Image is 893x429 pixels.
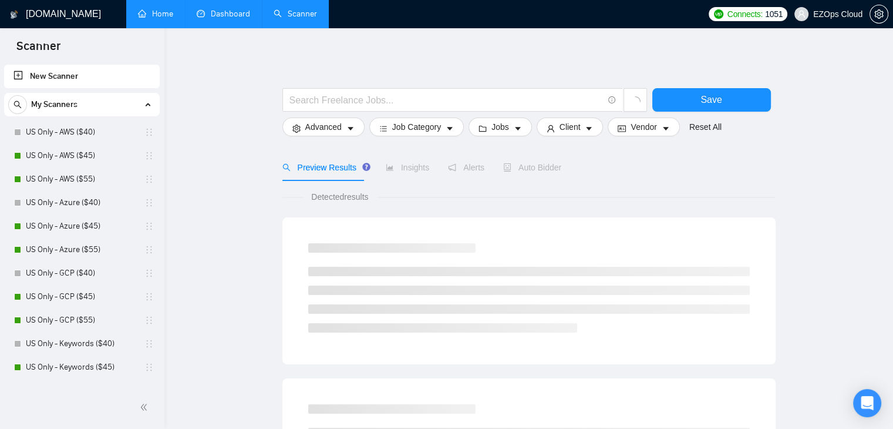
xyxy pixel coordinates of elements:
button: barsJob Categorycaret-down [369,118,464,136]
span: setting [870,9,888,19]
a: homeHome [138,9,173,19]
div: Open Intercom Messenger [853,389,881,417]
a: US Only - GCP ($55) [26,309,137,332]
a: US Only - Azure ($55) [26,238,137,262]
a: US Only - Keywords ($45) [26,356,137,379]
span: caret-down [662,124,670,133]
span: Detected results [303,190,376,203]
span: notification [448,163,456,172]
span: setting [292,124,301,133]
span: user [547,124,555,133]
span: Insights [386,163,429,172]
span: Vendor [631,120,656,133]
span: holder [144,222,154,231]
li: New Scanner [4,65,160,88]
span: caret-down [346,124,355,133]
a: US Only - Azure ($45) [26,214,137,238]
span: holder [144,363,154,372]
span: holder [144,339,154,348]
span: bars [379,124,387,133]
span: double-left [140,401,151,413]
span: My Scanners [31,93,77,116]
a: US Only - GCP ($45) [26,285,137,309]
span: holder [144,128,154,137]
span: Jobs [491,120,509,133]
span: holder [144,245,154,254]
button: idcardVendorcaret-down [608,118,679,136]
button: userClientcaret-down [537,118,604,136]
input: Search Freelance Jobs... [289,93,603,108]
div: Tooltip anchor [361,162,372,172]
span: holder [144,316,154,325]
span: Scanner [7,38,70,62]
a: New Scanner [14,65,150,88]
button: Save [652,88,771,112]
span: Auto Bidder [503,163,561,172]
span: area-chart [386,163,394,172]
a: US Only - Azure ($40) [26,191,137,214]
a: US Only - Keywords ($40) [26,332,137,356]
span: holder [144,292,154,301]
a: US Only - AWS ($55) [26,167,137,191]
a: US Only - AWS ($45) [26,144,137,167]
span: Job Category [392,120,441,133]
span: Client [560,120,581,133]
span: search [282,163,291,172]
span: holder [144,269,154,278]
span: idcard [618,124,626,133]
a: searchScanner [274,9,317,19]
span: caret-down [514,124,522,133]
span: Connects: [727,8,763,21]
button: settingAdvancedcaret-down [282,118,365,136]
button: folderJobscaret-down [469,118,532,136]
a: dashboardDashboard [197,9,250,19]
span: Alerts [448,163,484,172]
span: user [797,10,806,18]
span: holder [144,198,154,207]
span: 1051 [765,8,783,21]
span: caret-down [585,124,593,133]
span: loading [630,96,641,107]
a: Reset All [689,120,722,133]
span: folder [478,124,487,133]
img: upwork-logo.png [714,9,723,19]
span: caret-down [446,124,454,133]
button: setting [870,5,888,24]
span: holder [144,175,154,184]
span: holder [144,151,154,160]
span: Advanced [305,120,342,133]
a: US Only - AWS ($40) [26,120,137,144]
span: robot [503,163,511,172]
button: search [8,95,27,114]
span: Preview Results [282,163,367,172]
a: US Only - GCP ($40) [26,262,137,285]
span: Save [700,92,722,107]
img: logo [10,5,18,24]
a: setting [870,9,888,19]
a: US Only - Keywords ($55) [26,379,137,403]
span: search [9,100,26,109]
span: info-circle [608,96,616,104]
